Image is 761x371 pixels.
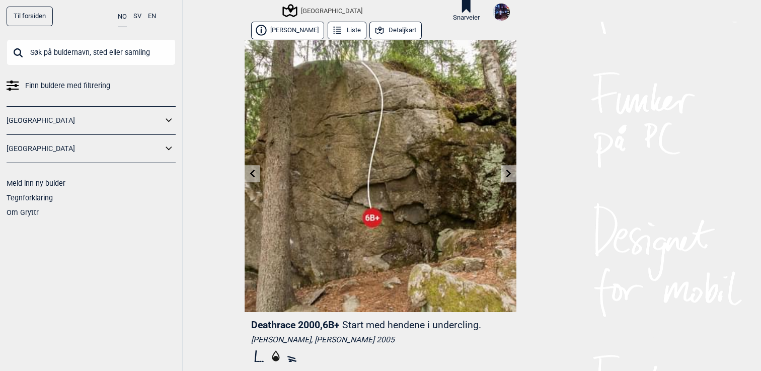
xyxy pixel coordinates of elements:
[251,335,510,345] div: [PERSON_NAME], [PERSON_NAME] 2005
[369,22,422,39] button: Detaljkart
[7,113,163,128] a: [GEOGRAPHIC_DATA]
[342,319,481,331] p: Start med hendene i undercling.
[7,194,53,202] a: Tegnforklaring
[7,79,176,93] a: Finn buldere med filtrering
[148,7,156,26] button: EN
[493,4,510,21] img: DSCF8875
[328,22,366,39] button: Liste
[251,319,340,331] span: Deathrace 2000 , 6B+
[251,22,324,39] button: [PERSON_NAME]
[7,179,65,187] a: Meld inn ny bulder
[133,7,141,26] button: SV
[7,208,39,216] a: Om Gryttr
[25,79,110,93] span: Finn buldere med filtrering
[7,141,163,156] a: [GEOGRAPHIC_DATA]
[7,7,53,26] a: Til forsiden
[118,7,127,27] button: NO
[284,5,362,17] div: [GEOGRAPHIC_DATA]
[7,39,176,65] input: Søk på buldernavn, sted eller samling
[245,40,516,312] img: Deathrace 2000 201214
